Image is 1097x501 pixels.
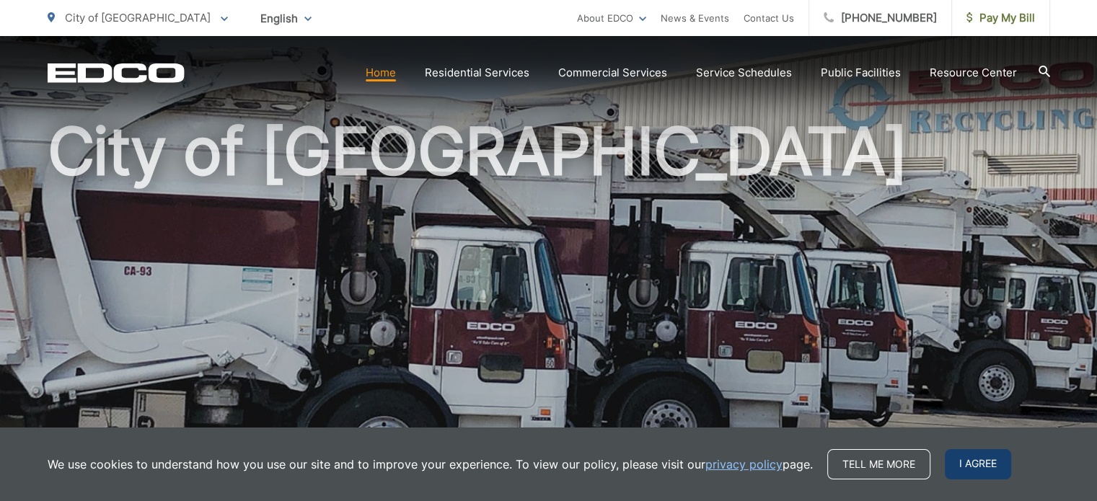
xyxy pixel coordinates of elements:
a: Tell me more [827,449,930,479]
a: Residential Services [425,64,529,81]
span: City of [GEOGRAPHIC_DATA] [65,11,211,25]
span: I agree [945,449,1011,479]
span: English [250,6,322,31]
a: Public Facilities [821,64,901,81]
a: Contact Us [744,9,794,27]
a: Home [366,64,396,81]
a: About EDCO [577,9,646,27]
a: EDCD logo. Return to the homepage. [48,63,185,83]
span: Pay My Bill [966,9,1035,27]
a: privacy policy [705,456,783,473]
a: Resource Center [930,64,1017,81]
a: Commercial Services [558,64,667,81]
p: We use cookies to understand how you use our site and to improve your experience. To view our pol... [48,456,813,473]
a: News & Events [661,9,729,27]
a: Service Schedules [696,64,792,81]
